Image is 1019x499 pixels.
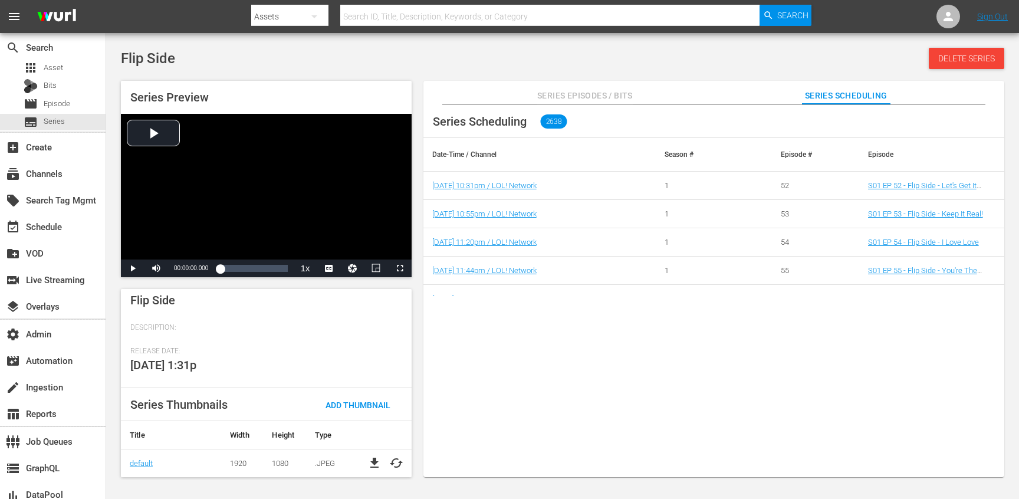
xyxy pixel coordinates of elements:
[130,358,196,372] span: [DATE] 1:31p
[432,238,537,247] a: [DATE] 11:20pm / LOL! Network
[781,266,850,275] div: 55
[44,98,70,110] span: Episode
[44,62,63,74] span: Asset
[868,266,982,284] a: S01 EP 55 - Flip Side - You're The Favorite
[121,421,221,449] th: Title
[130,347,396,356] span: Release Date:
[665,266,763,275] div: 1
[6,167,20,181] span: Channels
[144,260,168,277] button: Mute
[306,421,360,449] th: Type
[433,114,527,129] span: Series Scheduling
[316,400,400,410] span: Add Thumbnail
[220,265,287,272] div: Progress Bar
[6,220,20,234] span: Schedule
[777,5,808,26] span: Search
[6,380,20,395] span: Ingestion
[6,461,20,475] span: GraphQL
[781,294,850,303] div: 41
[760,5,811,26] button: Search
[929,54,1004,63] span: Delete Series
[221,421,263,449] th: Width
[221,449,263,477] td: 1920
[121,50,175,67] span: Flip Side
[802,88,890,103] span: Series Scheduling
[316,394,400,415] button: Add Thumbnail
[781,238,850,247] div: 54
[24,97,38,111] span: Episode
[24,115,38,129] span: Series
[6,247,20,261] span: VOD
[6,435,20,449] span: Job Queues
[44,116,65,127] span: Series
[130,90,209,104] span: Series Preview
[6,327,20,342] span: Admin
[868,209,983,218] a: S01 EP 53 - Flip Side - Keep It Real!
[367,456,382,470] a: file_download
[868,238,979,247] a: S01 EP 54 - Flip Side - I Love Love
[665,238,763,247] div: 1
[432,181,537,190] a: [DATE] 10:31pm / LOL! Network
[6,41,20,55] span: Search
[432,266,537,275] a: [DATE] 11:44pm / LOL! Network
[868,181,981,199] a: S01 EP 52 - Flip Side - Let's Get It Crackin'
[263,421,306,449] th: Height
[121,260,144,277] button: Play
[665,294,763,303] div: 1
[130,323,396,333] span: Description:
[656,138,772,171] th: Season #
[423,138,656,171] th: Date-Time / Channel
[388,260,412,277] button: Fullscreen
[306,449,360,477] td: .JPEG
[868,294,986,303] a: S01 EP 41 - Flip Side - Boogie Time!
[929,48,1004,69] button: Delete Series
[537,88,633,103] span: Series Episodes / Bits
[317,260,341,277] button: Captions
[977,12,1008,21] a: Sign Out
[24,79,38,93] div: Bits
[432,209,537,218] a: [DATE] 10:55pm / LOL! Network
[6,407,20,421] span: Reports
[781,209,850,218] div: 53
[7,9,21,24] span: menu
[432,294,537,303] a: [DATE] 12:00pm / LOL! Network
[781,181,850,190] div: 52
[130,293,175,307] span: Flip Side
[364,260,388,277] button: Picture-in-Picture
[24,61,38,75] span: Asset
[6,273,20,287] span: Live Streaming
[665,181,763,190] div: 1
[130,398,228,412] span: Series Thumbnails
[6,354,20,368] span: Automation
[665,209,763,218] div: 1
[389,456,403,470] button: cached
[28,3,85,31] img: ans4CAIJ8jUAAAAAAAAAAAAAAAAAAAAAAAAgQb4GAAAAAAAAAAAAAAAAAAAAAAAAJMjXAAAAAAAAAAAAAAAAAAAAAAAAgAT5G...
[859,138,1004,171] th: Episode
[263,449,306,477] td: 1080
[174,265,208,271] span: 00:00:00.000
[44,80,57,91] span: Bits
[540,114,567,129] span: 2638
[772,138,859,171] th: Episode #
[121,114,412,277] div: Video Player
[130,459,153,468] a: default
[6,140,20,155] span: Create
[6,193,20,208] span: Search Tag Mgmt
[341,260,364,277] button: Jump To Time
[6,300,20,314] span: Overlays
[294,260,317,277] button: Playback Rate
